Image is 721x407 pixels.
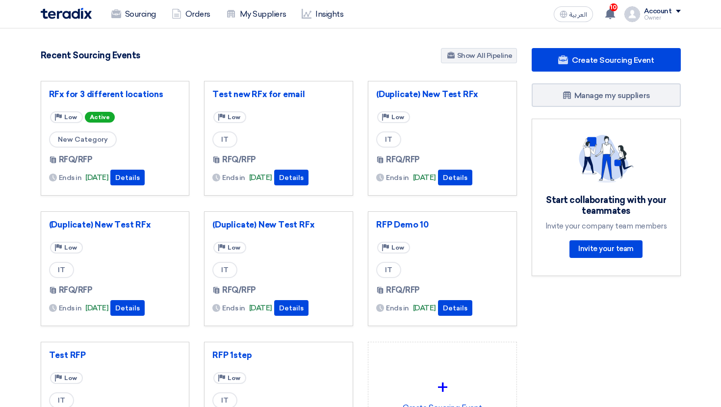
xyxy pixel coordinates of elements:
[438,170,472,185] button: Details
[544,222,669,230] div: Invite your company team members
[49,220,181,229] a: (Duplicate) New Test RFx
[376,131,401,148] span: IT
[644,15,681,21] div: Owner
[391,244,404,251] span: Low
[218,3,294,25] a: My Suppliers
[49,89,181,99] a: RFx for 3 different locations
[212,350,345,360] a: RFP 1step
[386,173,409,183] span: Ends in
[294,3,351,25] a: Insights
[438,300,472,316] button: Details
[569,240,642,258] a: Invite your team
[532,83,681,107] a: Manage my suppliers
[386,303,409,313] span: Ends in
[572,55,654,65] span: Create Sourcing Event
[386,284,420,296] span: RFQ/RFP
[110,300,145,316] button: Details
[274,300,309,316] button: Details
[376,89,509,99] a: (Duplicate) New Test RFx
[64,114,77,121] span: Low
[391,114,404,121] span: Low
[413,172,436,183] span: [DATE]
[249,303,272,314] span: [DATE]
[554,6,593,22] button: العربية
[164,3,218,25] a: Orders
[644,7,672,16] div: Account
[222,284,256,296] span: RFQ/RFP
[85,172,108,183] span: [DATE]
[441,48,517,63] a: Show All Pipeline
[212,220,345,229] a: (Duplicate) New Test RFx
[49,131,117,148] span: New Category
[376,262,401,278] span: IT
[386,154,420,166] span: RFQ/RFP
[103,3,164,25] a: Sourcing
[579,135,634,183] img: invite_your_team.svg
[569,11,587,18] span: العربية
[222,173,245,183] span: Ends in
[59,154,93,166] span: RFQ/RFP
[212,89,345,99] a: Test new RFx for email
[413,303,436,314] span: [DATE]
[59,173,82,183] span: Ends in
[49,262,74,278] span: IT
[49,350,181,360] a: Test RFP
[376,373,509,402] div: +
[222,303,245,313] span: Ends in
[228,375,240,382] span: Low
[228,114,240,121] span: Low
[85,303,108,314] span: [DATE]
[274,170,309,185] button: Details
[212,262,237,278] span: IT
[64,375,77,382] span: Low
[85,112,115,123] span: Active
[228,244,240,251] span: Low
[212,131,237,148] span: IT
[64,244,77,251] span: Low
[41,50,140,61] h4: Recent Sourcing Events
[222,154,256,166] span: RFQ/RFP
[624,6,640,22] img: profile_test.png
[41,8,92,19] img: Teradix logo
[59,284,93,296] span: RFQ/RFP
[610,3,618,11] span: 10
[59,303,82,313] span: Ends in
[110,170,145,185] button: Details
[249,172,272,183] span: [DATE]
[376,220,509,229] a: RFP Demo 10
[544,195,669,217] div: Start collaborating with your teammates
